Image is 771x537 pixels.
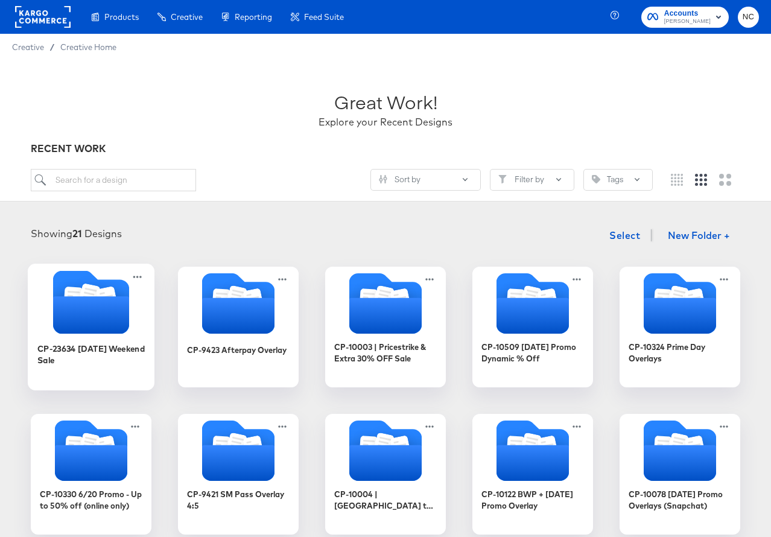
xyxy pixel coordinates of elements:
button: New Folder + [658,225,740,248]
span: Creative [12,42,44,52]
svg: Large grid [719,174,731,186]
div: CP-10509 [DATE] Promo Dynamic % Off [472,267,593,387]
div: CP-9423 Afterpay Overlay [178,267,299,387]
span: [PERSON_NAME] [664,17,711,27]
svg: Filter [498,175,507,183]
div: CP-10078 [DATE] Promo Overlays (Snapchat) [620,414,740,535]
button: TagTags [583,169,653,191]
div: CP-23634 [DATE] Weekend Sale [28,264,154,390]
button: NC [738,7,759,28]
div: Showing Designs [31,227,122,241]
input: Search for a design [31,169,196,191]
div: CP-9421 SM Pass Overlay 4:5 [187,489,290,511]
svg: Folder [178,421,299,481]
span: Products [104,12,139,22]
div: CP-10003 | Pricestrike & Extra 30% OFF Sale [325,267,446,387]
div: CP-10324 Prime Day Overlays [629,342,731,364]
div: CP-10004 | [GEOGRAPHIC_DATA] to Store Push [325,414,446,535]
div: CP-10003 | Pricestrike & Extra 30% OFF Sale [334,342,437,364]
svg: Folder [472,421,593,481]
div: Explore your Recent Designs [319,115,452,129]
span: Creative [171,12,203,22]
div: CP-10324 Prime Day Overlays [620,267,740,387]
span: Feed Suite [304,12,344,22]
div: RECENT WORK [31,142,740,156]
svg: Medium grid [695,174,707,186]
svg: Tag [592,175,600,183]
span: Reporting [235,12,272,22]
svg: Folder [620,273,740,334]
button: SlidersSort by [370,169,481,191]
div: CP-10330 6/20 Promo - Up to 50% off (online only) [31,414,151,535]
svg: Folder [620,421,740,481]
div: CP-9421 SM Pass Overlay 4:5 [178,414,299,535]
svg: Folder [472,273,593,334]
strong: 21 [72,227,82,240]
svg: Sliders [379,175,387,183]
div: CP-23634 [DATE] Weekend Sale [37,342,145,366]
svg: Folder [28,270,154,334]
div: CP-10122 BWP + [DATE] Promo Overlay [472,414,593,535]
svg: Small grid [671,174,683,186]
svg: Folder [31,421,151,481]
span: NC [743,10,754,24]
button: Select [604,223,645,247]
span: Accounts [664,7,711,20]
span: / [44,42,60,52]
div: CP-10004 | [GEOGRAPHIC_DATA] to Store Push [334,489,437,511]
div: CP-10078 [DATE] Promo Overlays (Snapchat) [629,489,731,511]
div: CP-9423 Afterpay Overlay [187,345,287,356]
svg: Folder [325,421,446,481]
div: CP-10509 [DATE] Promo Dynamic % Off [481,342,584,364]
div: Great Work! [334,89,437,115]
div: CP-10122 BWP + [DATE] Promo Overlay [481,489,584,511]
div: CP-10330 6/20 Promo - Up to 50% off (online only) [40,489,142,511]
span: Select [609,227,640,244]
svg: Folder [325,273,446,334]
svg: Folder [178,273,299,334]
button: Accounts[PERSON_NAME] [641,7,729,28]
a: Creative Home [60,42,116,52]
button: FilterFilter by [490,169,574,191]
